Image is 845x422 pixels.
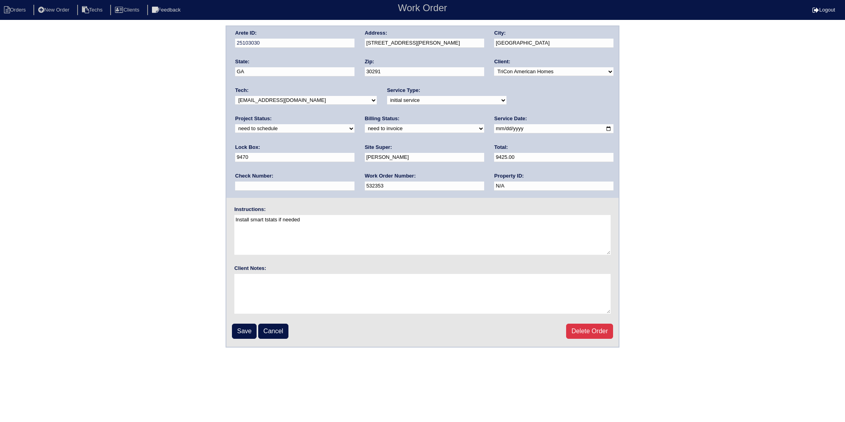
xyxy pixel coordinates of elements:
label: Client: [494,58,510,65]
li: New Order [33,5,76,16]
a: Delete Order [566,324,613,339]
a: Techs [77,7,109,13]
input: Save [232,324,257,339]
label: Zip: [365,58,374,65]
label: Billing Status: [365,115,399,122]
li: Feedback [147,5,187,16]
label: Service Type: [387,87,421,94]
label: Instructions: [234,206,266,213]
label: Check Number: [235,172,273,180]
label: Tech: [235,87,249,94]
textarea: Install smart tstats if needed [234,215,611,255]
label: Address: [365,29,387,37]
label: Lock Box: [235,144,260,151]
label: City: [494,29,506,37]
a: Cancel [258,324,288,339]
label: Total: [494,144,508,151]
label: Client Notes: [234,265,266,272]
label: Project Status: [235,115,272,122]
label: Site Super: [365,144,392,151]
a: Clients [110,7,146,13]
label: Work Order Number: [365,172,416,180]
label: Service Date: [494,115,527,122]
a: New Order [33,7,76,13]
label: State: [235,58,249,65]
li: Techs [77,5,109,16]
label: Arete ID: [235,29,257,37]
li: Clients [110,5,146,16]
a: Logout [812,7,835,13]
label: Property ID: [494,172,524,180]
